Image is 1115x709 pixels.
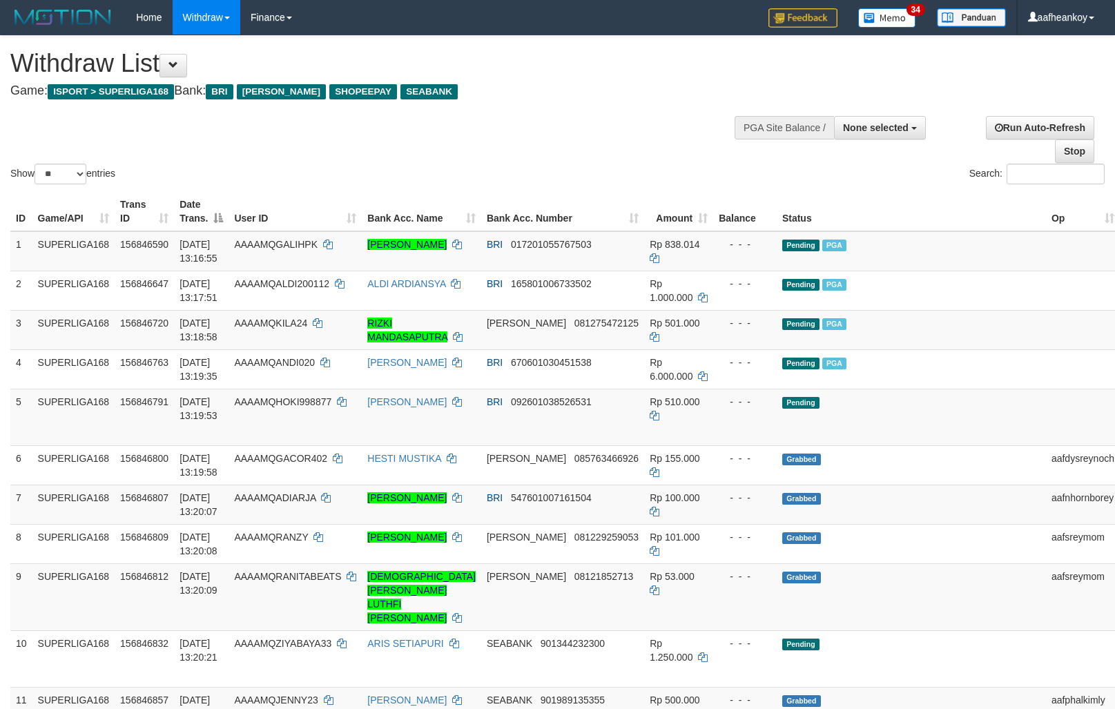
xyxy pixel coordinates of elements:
td: 2 [10,271,32,310]
span: Grabbed [782,493,821,505]
td: 4 [10,349,32,389]
span: SEABANK [487,695,532,706]
span: AAAAMQKILA24 [234,318,307,329]
td: 6 [10,445,32,485]
span: ISPORT > SUPERLIGA168 [48,84,174,99]
span: Copy 081275472125 to clipboard [574,318,639,329]
span: AAAAMQHOKI998877 [234,396,331,407]
a: ALDI ARDIANSYA [367,278,445,289]
span: [PERSON_NAME] [487,532,566,543]
label: Search: [969,164,1105,184]
div: PGA Site Balance / [735,116,834,139]
span: BRI [206,84,233,99]
td: SUPERLIGA168 [32,271,115,310]
span: 156846647 [120,278,168,289]
a: Stop [1055,139,1094,163]
span: 156846857 [120,695,168,706]
span: SHOPEEPAY [329,84,397,99]
span: Copy 092601038526531 to clipboard [511,396,592,407]
span: [PERSON_NAME] [487,318,566,329]
td: 10 [10,630,32,687]
span: BRI [487,278,503,289]
th: Status [777,192,1046,231]
a: [PERSON_NAME] [367,695,447,706]
td: SUPERLIGA168 [32,563,115,630]
span: [DATE] 13:19:58 [180,453,217,478]
span: 156846809 [120,532,168,543]
span: Marked by aafheankoy [822,318,846,330]
span: AAAAMQGALIHPK [234,239,318,250]
td: 1 [10,231,32,271]
span: Marked by aafheankoy [822,240,846,251]
span: Rp 838.014 [650,239,699,250]
td: SUPERLIGA168 [32,389,115,445]
span: BRI [487,492,503,503]
div: - - - [719,451,771,465]
span: AAAAMQADIARJA [234,492,316,503]
td: 8 [10,524,32,563]
span: [DATE] 13:20:08 [180,532,217,556]
span: Pending [782,279,820,291]
a: [DEMOGRAPHIC_DATA][PERSON_NAME] LUTHFI [PERSON_NAME] [367,571,476,623]
div: - - - [719,693,771,707]
div: - - - [719,570,771,583]
td: SUPERLIGA168 [32,349,115,389]
td: 9 [10,563,32,630]
td: SUPERLIGA168 [32,485,115,524]
span: Marked by aafsengchandara [822,358,846,369]
span: Pending [782,240,820,251]
span: SEABANK [400,84,458,99]
span: AAAAMQZIYABAYA33 [234,638,331,649]
span: SEABANK [487,638,532,649]
div: - - - [719,316,771,330]
span: 156846590 [120,239,168,250]
span: Grabbed [782,695,821,707]
th: Date Trans.: activate to sort column descending [174,192,229,231]
span: Rp 53.000 [650,571,695,582]
div: - - - [719,395,771,409]
span: [DATE] 13:20:07 [180,492,217,517]
td: SUPERLIGA168 [32,310,115,349]
th: Game/API: activate to sort column ascending [32,192,115,231]
span: AAAAMQGACOR402 [234,453,327,464]
td: 3 [10,310,32,349]
span: Pending [782,639,820,650]
div: - - - [719,356,771,369]
span: Copy 901989135355 to clipboard [541,695,605,706]
span: Copy 670601030451538 to clipboard [511,357,592,368]
span: [DATE] 13:20:21 [180,638,217,663]
span: Pending [782,397,820,409]
span: AAAAMQANDI020 [234,357,315,368]
span: Marked by aafsengchandara [822,279,846,291]
div: - - - [719,237,771,251]
span: AAAAMQALDI200112 [234,278,329,289]
h1: Withdraw List [10,50,730,77]
span: 156846763 [120,357,168,368]
span: 156846807 [120,492,168,503]
td: SUPERLIGA168 [32,630,115,687]
td: SUPERLIGA168 [32,445,115,485]
span: BRI [487,396,503,407]
div: - - - [719,491,771,505]
span: Grabbed [782,532,821,544]
td: 5 [10,389,32,445]
span: 156846800 [120,453,168,464]
a: ARIS SETIAPURI [367,638,443,649]
span: [PERSON_NAME] [487,571,566,582]
span: [DATE] 13:19:35 [180,357,217,382]
span: AAAAMQRANZY [234,532,308,543]
span: [PERSON_NAME] [487,453,566,464]
span: Copy 081229259053 to clipboard [574,532,639,543]
span: Copy 085763466926 to clipboard [574,453,639,464]
a: RIZKI MANDASAPUTRA [367,318,447,342]
a: HESTI MUSTIKA [367,453,441,464]
span: 156846812 [120,571,168,582]
span: Grabbed [782,454,821,465]
span: BRI [487,239,503,250]
span: Pending [782,358,820,369]
img: Feedback.jpg [768,8,837,28]
span: Rp 1.250.000 [650,638,692,663]
span: Rp 501.000 [650,318,699,329]
th: Amount: activate to sort column ascending [644,192,713,231]
img: panduan.png [937,8,1006,27]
